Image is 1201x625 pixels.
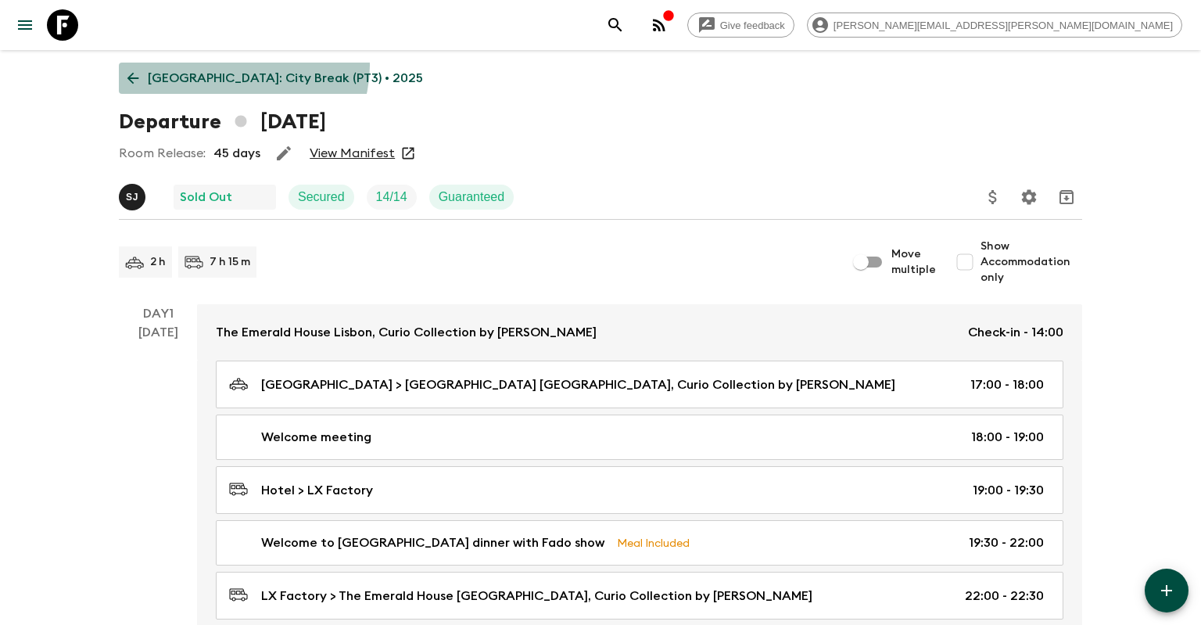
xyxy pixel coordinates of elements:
[981,239,1082,286] span: Show Accommodation only
[970,375,1044,394] p: 17:00 - 18:00
[1051,181,1082,213] button: Archive (Completed, Cancelled or Unsynced Departures only)
[148,69,423,88] p: [GEOGRAPHIC_DATA]: City Break (PT3) • 2025
[216,466,1063,514] a: Hotel > LX Factory19:00 - 19:30
[969,533,1044,552] p: 19:30 - 22:00
[119,189,149,201] span: Sónia Justo
[216,572,1063,620] a: LX Factory > The Emerald House [GEOGRAPHIC_DATA], Curio Collection by [PERSON_NAME]22:00 - 22:30
[712,20,794,31] span: Give feedback
[216,361,1063,408] a: [GEOGRAPHIC_DATA] > [GEOGRAPHIC_DATA] [GEOGRAPHIC_DATA], Curio Collection by [PERSON_NAME]17:00 -...
[119,106,326,138] h1: Departure [DATE]
[968,323,1063,342] p: Check-in - 14:00
[439,188,505,207] p: Guaranteed
[261,587,812,605] p: LX Factory > The Emerald House [GEOGRAPHIC_DATA], Curio Collection by [PERSON_NAME]
[119,144,206,163] p: Room Release:
[1013,181,1045,213] button: Settings
[289,185,354,210] div: Secured
[977,181,1009,213] button: Update Price, Early Bird Discount and Costs
[126,191,138,203] p: S J
[180,188,232,207] p: Sold Out
[687,13,794,38] a: Give feedback
[261,481,373,500] p: Hotel > LX Factory
[261,428,371,447] p: Welcome meeting
[216,520,1063,566] a: Welcome to [GEOGRAPHIC_DATA] dinner with Fado showMeal Included19:30 - 22:00
[310,145,395,161] a: View Manifest
[973,481,1044,500] p: 19:00 - 19:30
[617,534,690,551] p: Meal Included
[216,415,1063,460] a: Welcome meeting18:00 - 19:00
[150,254,166,270] p: 2 h
[600,9,631,41] button: search adventures
[807,13,1182,38] div: [PERSON_NAME][EMAIL_ADDRESS][PERSON_NAME][DOMAIN_NAME]
[119,184,149,210] button: SJ
[825,20,1181,31] span: [PERSON_NAME][EMAIL_ADDRESS][PERSON_NAME][DOMAIN_NAME]
[367,185,417,210] div: Trip Fill
[216,323,597,342] p: The Emerald House Lisbon, Curio Collection by [PERSON_NAME]
[971,428,1044,447] p: 18:00 - 19:00
[965,587,1044,605] p: 22:00 - 22:30
[197,304,1082,361] a: The Emerald House Lisbon, Curio Collection by [PERSON_NAME]Check-in - 14:00
[210,254,250,270] p: 7 h 15 m
[119,304,197,323] p: Day 1
[891,246,937,278] span: Move multiple
[9,9,41,41] button: menu
[298,188,345,207] p: Secured
[213,144,260,163] p: 45 days
[261,375,895,394] p: [GEOGRAPHIC_DATA] > [GEOGRAPHIC_DATA] [GEOGRAPHIC_DATA], Curio Collection by [PERSON_NAME]
[261,533,604,552] p: Welcome to [GEOGRAPHIC_DATA] dinner with Fado show
[376,188,407,207] p: 14 / 14
[119,63,432,94] a: [GEOGRAPHIC_DATA]: City Break (PT3) • 2025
